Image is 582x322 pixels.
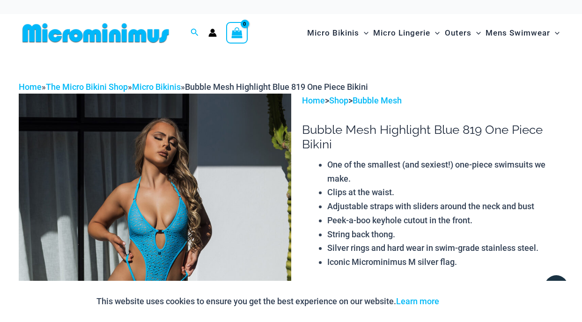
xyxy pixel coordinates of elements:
[442,19,483,47] a: OutersMenu ToggleMenu Toggle
[302,123,563,152] h1: Bubble Mesh Highlight Blue 819 One Piece Bikini
[191,27,199,39] a: Search icon link
[550,21,560,45] span: Menu Toggle
[303,17,563,49] nav: Site Navigation
[446,290,486,313] button: Accept
[430,21,440,45] span: Menu Toggle
[353,95,402,105] a: Bubble Mesh
[445,21,471,45] span: Outers
[327,199,563,213] li: Adjustable straps with sliders around the neck and bust
[483,19,562,47] a: Mens SwimwearMenu ToggleMenu Toggle
[327,241,563,255] li: Silver rings and hard wear in swim-grade stainless steel.
[19,82,368,92] span: » » »
[307,21,359,45] span: Micro Bikinis
[486,21,550,45] span: Mens Swimwear
[329,95,348,105] a: Shop
[373,21,430,45] span: Micro Lingerie
[208,29,217,37] a: Account icon link
[19,82,42,92] a: Home
[359,21,368,45] span: Menu Toggle
[327,185,563,199] li: Clips at the waist.
[471,21,481,45] span: Menu Toggle
[327,227,563,241] li: String back thong.
[46,82,128,92] a: The Micro Bikini Shop
[96,294,439,308] p: This website uses cookies to ensure you get the best experience on our website.
[226,22,248,44] a: View Shopping Cart, empty
[396,296,439,306] a: Learn more
[19,22,173,44] img: MM SHOP LOGO FLAT
[327,213,563,227] li: Peek-a-boo keyhole cutout in the front.
[327,158,563,185] li: One of the smallest (and sexiest!) one-piece swimsuits we make.
[371,19,442,47] a: Micro LingerieMenu ToggleMenu Toggle
[305,19,371,47] a: Micro BikinisMenu ToggleMenu Toggle
[185,82,368,92] span: Bubble Mesh Highlight Blue 819 One Piece Bikini
[132,82,181,92] a: Micro Bikinis
[327,255,563,269] li: Iconic Microminimus M silver flag.
[302,95,325,105] a: Home
[302,94,563,108] p: > >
